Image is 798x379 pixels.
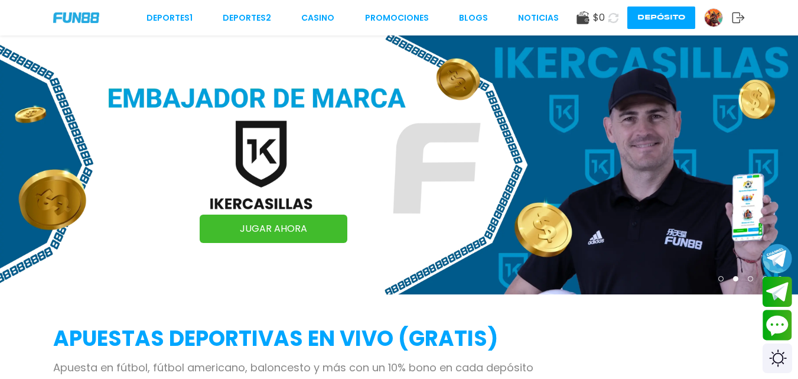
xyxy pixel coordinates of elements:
[763,344,792,373] div: Switch theme
[146,12,193,24] a: Deportes1
[705,9,722,27] img: Avatar
[301,12,334,24] a: CASINO
[763,310,792,341] button: Contact customer service
[365,12,429,24] a: Promociones
[763,243,792,274] button: Join telegram channel
[459,12,488,24] a: BLOGS
[223,12,271,24] a: Deportes2
[593,11,605,25] span: $ 0
[53,359,745,375] p: Apuesta en fútbol, fútbol americano, baloncesto y más con un 10% bono en cada depósito
[704,8,732,27] a: Avatar
[200,215,347,243] a: JUGAR AHORA
[518,12,559,24] a: NOTICIAS
[763,277,792,307] button: Join telegram
[53,323,745,355] h2: APUESTAS DEPORTIVAS EN VIVO (gratis)
[627,7,695,29] button: Depósito
[53,12,99,22] img: Company Logo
